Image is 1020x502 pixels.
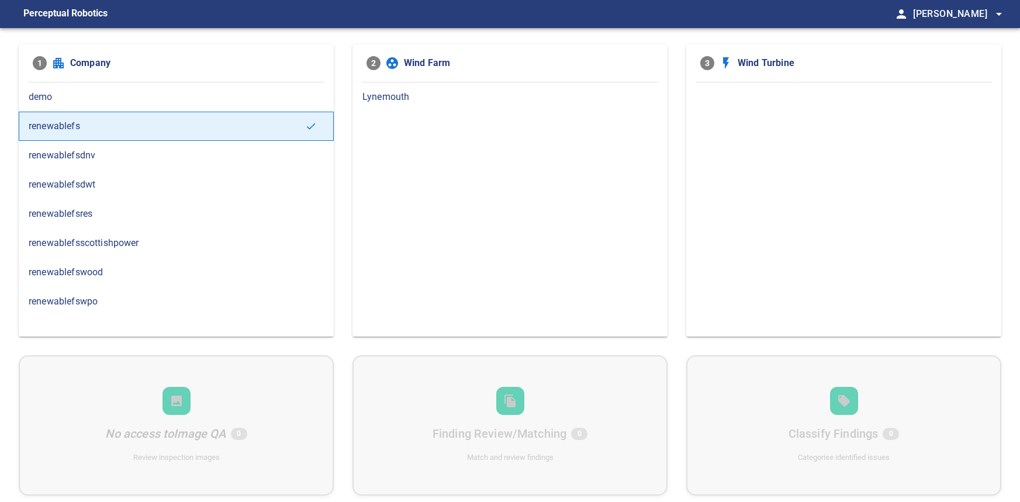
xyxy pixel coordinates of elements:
span: renewablefs [29,119,305,133]
span: Wind Farm [404,56,654,70]
span: renewablefsscottishpower [29,236,324,250]
span: Wind Turbine [738,56,987,70]
div: renewablefsdnv [19,141,334,170]
figcaption: Perceptual Robotics [23,5,108,23]
span: 1 [33,56,47,70]
span: renewablefswood [29,265,324,279]
span: arrow_drop_down [992,7,1006,21]
span: [PERSON_NAME] [913,6,1006,22]
button: [PERSON_NAME] [908,2,1006,26]
span: renewablefsdwt [29,178,324,192]
span: renewablefsdnv [29,148,324,162]
div: renewablefsscottishpower [19,229,334,258]
span: 3 [700,56,714,70]
div: Lynemouth [352,82,668,112]
div: demo [19,82,334,112]
div: renewablefs [19,112,334,141]
span: renewablefswpo [29,295,324,309]
span: Lynemouth [362,90,658,104]
span: Company [70,56,320,70]
span: 2 [366,56,381,70]
div: renewablefswood [19,258,334,287]
div: renewablefsres [19,199,334,229]
span: person [894,7,908,21]
span: renewablefsres [29,207,324,221]
div: renewablefsdwt [19,170,334,199]
span: demo [29,90,324,104]
div: renewablefswpo [19,287,334,316]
